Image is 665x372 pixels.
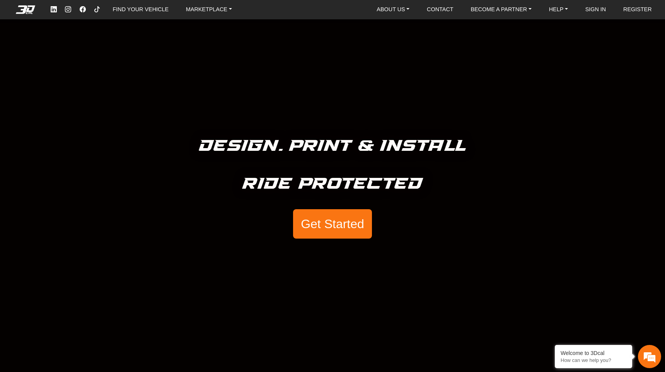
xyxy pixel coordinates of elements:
a: BECOME A PARTNER [467,3,534,15]
a: HELP [546,3,571,15]
h5: Design. Print & Install [199,133,466,159]
a: ABOUT US [373,3,413,15]
a: REGISTER [620,3,655,15]
p: How can we help you? [561,357,626,363]
button: Get Started [293,209,372,239]
a: FIND YOUR VEHICLE [110,3,172,15]
h5: Ride Protected [242,171,423,197]
a: MARKETPLACE [183,3,235,15]
div: Welcome to 3Dcal [561,350,626,356]
a: SIGN IN [582,3,609,15]
a: CONTACT [424,3,456,15]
